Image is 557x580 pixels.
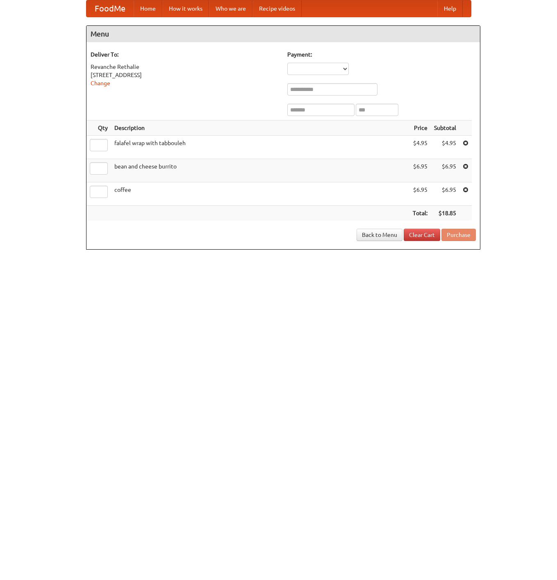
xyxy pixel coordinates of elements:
[86,121,111,136] th: Qty
[91,71,279,79] div: [STREET_ADDRESS]
[431,159,459,182] td: $6.95
[409,136,431,159] td: $4.95
[91,80,110,86] a: Change
[409,182,431,206] td: $6.95
[111,159,409,182] td: bean and cheese burrito
[209,0,252,17] a: Who we are
[409,159,431,182] td: $6.95
[111,121,409,136] th: Description
[409,206,431,221] th: Total:
[111,182,409,206] td: coffee
[431,136,459,159] td: $4.95
[91,63,279,71] div: Revanche Rethalie
[86,0,134,17] a: FoodMe
[409,121,431,136] th: Price
[134,0,162,17] a: Home
[162,0,209,17] a: How it works
[441,229,476,241] button: Purchase
[437,0,463,17] a: Help
[357,229,402,241] a: Back to Menu
[111,136,409,159] td: falafel wrap with tabbouleh
[287,50,476,59] h5: Payment:
[431,121,459,136] th: Subtotal
[252,0,302,17] a: Recipe videos
[86,26,480,42] h4: Menu
[91,50,279,59] h5: Deliver To:
[431,182,459,206] td: $6.95
[404,229,440,241] a: Clear Cart
[431,206,459,221] th: $18.85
